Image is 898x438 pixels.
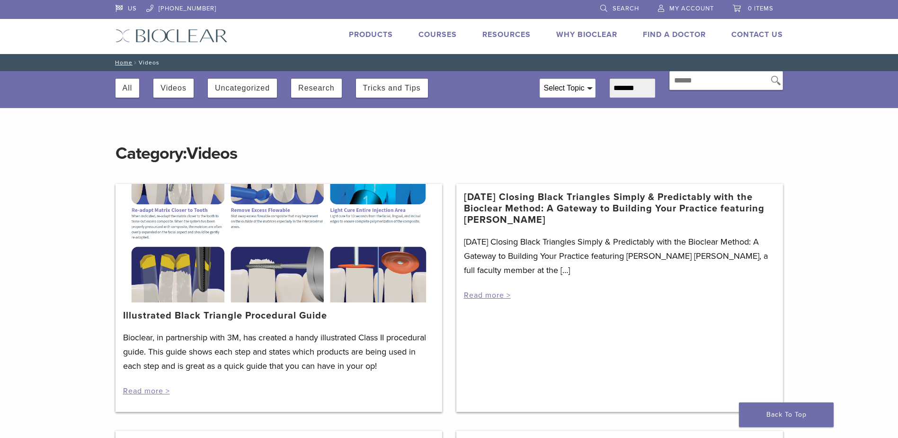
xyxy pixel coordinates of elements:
nav: Videos [108,54,790,71]
a: Products [349,30,393,39]
p: Bioclear, in partnership with 3M, has created a handy illustrated Class II procedural guide. This... [123,330,435,373]
button: Uncategorized [215,79,270,98]
a: Read more > [123,386,170,396]
button: Videos [160,79,187,98]
h1: Category: [116,123,783,165]
a: Home [112,59,133,66]
span: Videos [187,143,237,164]
a: Contact Us [731,30,783,39]
img: Bioclear [116,29,228,43]
a: [DATE] Closing Black Triangles Simply & Predictably with the Bioclear Method: A Gateway to Buildi... [464,192,775,226]
span: Search [613,5,639,12]
a: Find A Doctor [643,30,706,39]
button: Research [298,79,334,98]
a: Back To Top [739,402,834,427]
a: Why Bioclear [556,30,617,39]
a: Resources [482,30,531,39]
a: Read more > [464,291,511,300]
a: Courses [418,30,457,39]
a: Illustrated Black Triangle Procedural Guide [123,310,327,321]
span: My Account [669,5,714,12]
div: Select Topic [540,79,595,97]
p: [DATE] Closing Black Triangles Simply & Predictably with the Bioclear Method: A Gateway to Buildi... [464,235,775,277]
button: All [123,79,133,98]
span: 0 items [748,5,774,12]
span: / [133,60,139,65]
button: Tricks and Tips [363,79,421,98]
